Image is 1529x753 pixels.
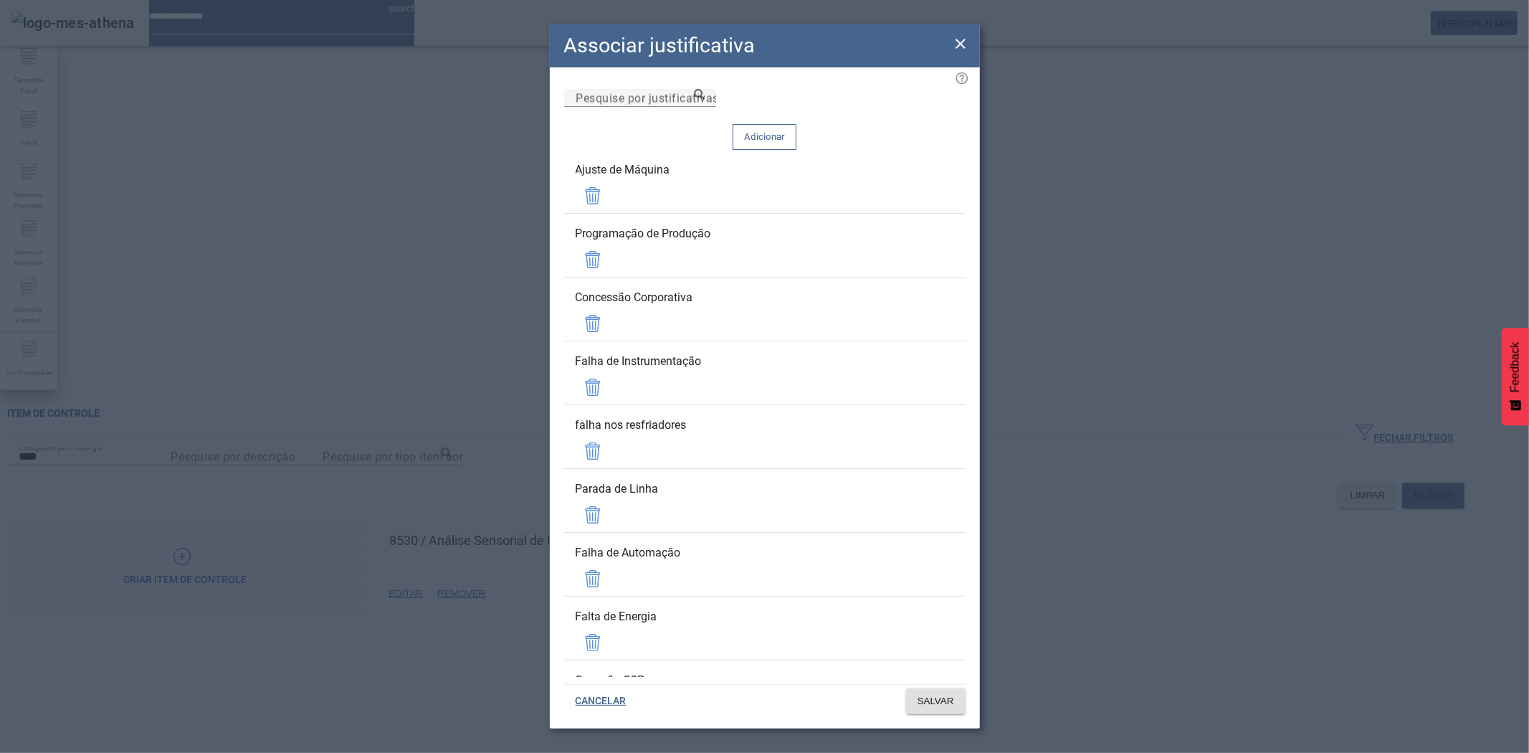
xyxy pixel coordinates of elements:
h2: Associar justificativa [564,30,756,61]
div: Correção CCP [576,672,954,689]
div: Programação de Produção [576,225,954,242]
input: Number [576,90,705,107]
span: SALVAR [918,694,954,709]
button: SALVAR [906,688,966,714]
div: Falha de Automação [576,544,954,562]
span: Feedback [1509,342,1522,392]
button: Feedback - Mostrar pesquisa [1502,328,1529,425]
div: Parada de Linha [576,480,954,498]
span: CANCELAR [576,694,627,709]
div: falha nos resfriadores [576,417,954,434]
span: Adicionar [744,130,785,144]
button: Adicionar [733,124,796,150]
div: Ajuste de Máquina [576,161,954,179]
div: Falta de Energia [576,608,954,625]
div: Falha de Instrumentação [576,353,954,370]
div: Concessão Corporativa [576,289,954,306]
mat-label: Pesquise por justificativas [576,91,719,105]
button: CANCELAR [564,688,638,714]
